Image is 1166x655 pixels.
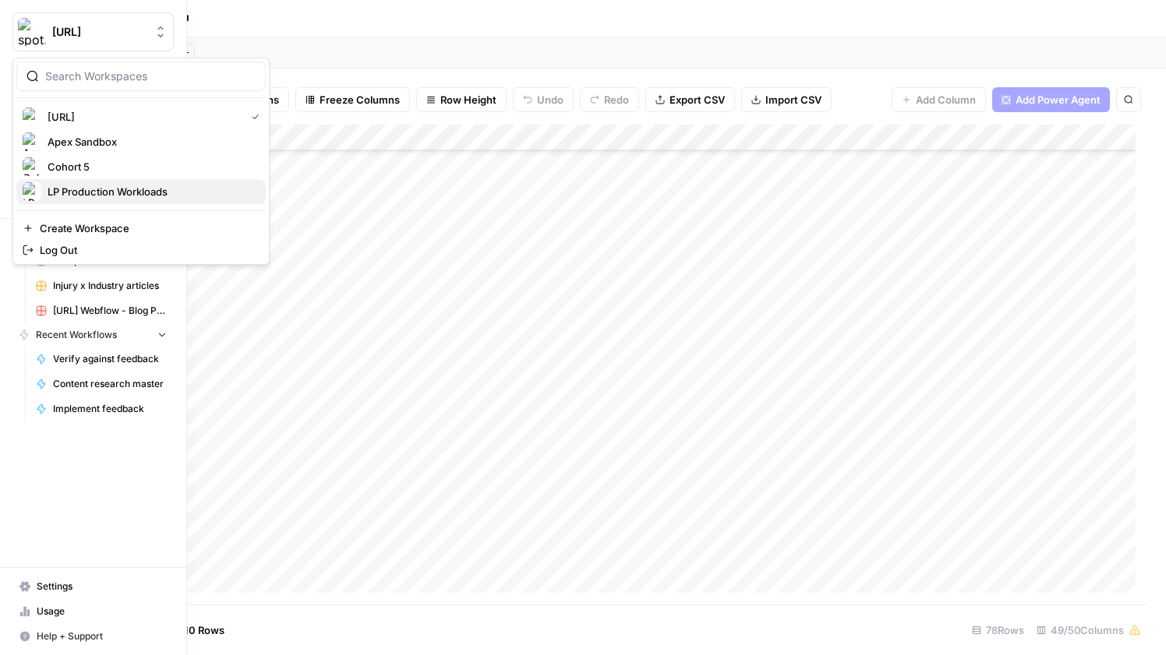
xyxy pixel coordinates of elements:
button: Add Power Agent [992,87,1110,112]
span: Create Workspace [40,220,253,236]
div: 78 Rows [966,618,1030,643]
img: Cohort 5 Logo [23,157,41,176]
span: Row Height [440,92,496,107]
span: LP Production Workloads [48,184,253,199]
input: Search Workspaces [45,69,256,84]
a: Create Workspace [16,217,266,239]
button: Row Height [416,87,507,112]
a: Implement feedback [29,396,174,421]
button: Workspace: spot.ai [12,12,174,51]
span: Export CSV [670,92,725,107]
div: 49/50 Columns [1030,618,1147,643]
button: Redo [580,87,639,112]
a: Verify against feedback [29,347,174,372]
div: Workspace: spot.ai [12,58,270,265]
span: Content research master [53,377,167,391]
button: Undo [513,87,574,112]
button: Import CSV [741,87,832,112]
img: spot.ai Logo [23,107,41,126]
span: Redo [604,92,629,107]
img: LP Production Workloads Logo [23,182,41,201]
button: Recent Workflows [12,323,174,347]
span: Freeze Columns [320,92,400,107]
a: Log Out [16,239,266,261]
span: Add Column [916,92,976,107]
span: [URL] Webflow - Blog Posts Refresh [53,304,167,318]
span: Import CSV [765,92,821,107]
button: Help + Support [12,624,174,649]
button: Add Column [892,87,986,112]
a: Settings [12,574,174,599]
span: Log Out [40,242,253,258]
span: Implement feedback [53,402,167,416]
span: Verify against feedback [53,352,167,366]
span: Undo [537,92,564,107]
span: Help + Support [37,629,167,643]
span: Add 10 Rows [162,622,224,638]
img: spot.ai Logo [18,18,46,46]
span: [URL] [48,109,239,125]
span: Usage [37,604,167,618]
button: Freeze Columns [295,87,410,112]
span: Settings [37,579,167,593]
a: Injury x Industry articles [29,273,174,298]
span: Add Power Agent [1016,92,1101,107]
span: Injury x Industry articles [53,279,167,293]
span: Recent Workflows [36,328,117,342]
span: Cohort 5 [48,159,253,174]
span: Apex Sandbox [48,134,253,150]
a: Usage [12,599,174,624]
a: Content research master [29,372,174,396]
button: Export CSV [645,87,735,112]
a: [URL] Webflow - Blog Posts Refresh [29,298,174,323]
span: [URL] [52,24,147,40]
img: Apex Sandbox Logo [23,132,41,151]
